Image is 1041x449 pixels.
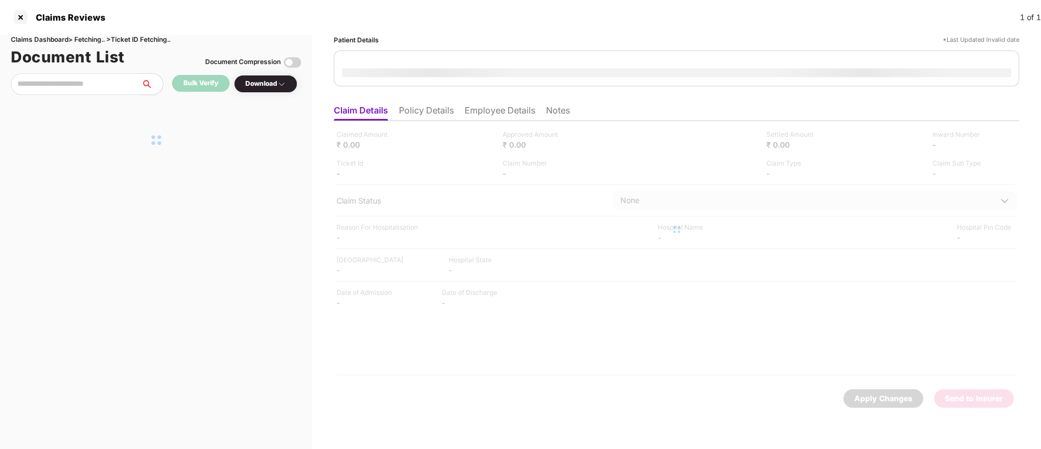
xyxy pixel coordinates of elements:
div: Claims Dashboard > Fetching.. > Ticket ID Fetching.. [11,35,301,45]
img: svg+xml;base64,PHN2ZyBpZD0iRHJvcGRvd24tMzJ4MzIiIHhtbG5zPSJodHRwOi8vd3d3LnczLm9yZy8yMDAwL3N2ZyIgd2... [277,80,286,88]
li: Notes [546,105,570,121]
div: Bulk Verify [183,78,218,88]
li: Employee Details [465,105,535,121]
h1: Document List [11,45,125,69]
div: *Last Updated Invalid date [943,35,1019,45]
img: svg+xml;base64,PHN2ZyBpZD0iVG9nZ2xlLTMyeDMyIiB4bWxucz0iaHR0cDovL3d3dy53My5vcmcvMjAwMC9zdmciIHdpZH... [284,54,301,71]
li: Claim Details [334,105,388,121]
div: 1 of 1 [1020,11,1041,23]
li: Policy Details [399,105,454,121]
div: Claims Reviews [29,12,105,23]
span: search [141,80,163,88]
div: Download [245,79,286,89]
div: Patient Details [334,35,379,45]
button: search [141,73,163,95]
div: Document Compression [205,57,281,67]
